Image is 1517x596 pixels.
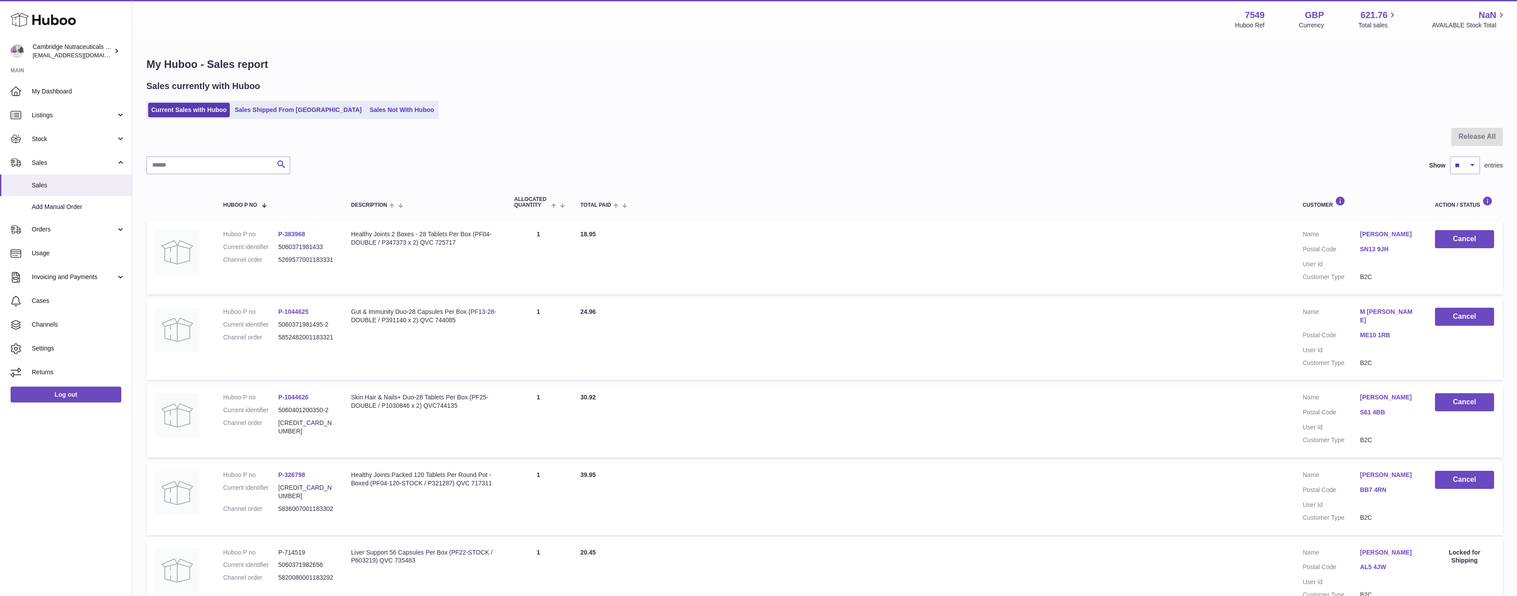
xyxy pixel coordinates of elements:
[223,548,278,557] dt: Huboo P no
[278,243,333,251] dd: 5060371981433
[278,406,333,414] dd: 5060401200350-2
[351,202,387,208] span: Description
[514,197,549,208] span: ALLOCATED Quantity
[33,52,130,59] span: [EMAIL_ADDRESS][DOMAIN_NAME]
[1303,408,1360,419] dt: Postal Code
[1432,21,1506,30] span: AVAILABLE Stock Total
[505,462,572,535] td: 1
[32,181,125,190] span: Sales
[223,484,278,500] dt: Current identifier
[1303,260,1360,268] dt: User Id
[11,45,24,58] img: qvc@camnutra.com
[155,471,199,515] img: no-photo.jpg
[146,80,260,92] h2: Sales currently with Huboo
[1303,230,1360,241] dt: Name
[32,249,125,257] span: Usage
[1360,273,1417,281] dd: B2C
[505,299,572,380] td: 1
[580,394,596,401] span: 30.92
[223,256,278,264] dt: Channel order
[1245,9,1265,21] strong: 7549
[351,548,497,565] div: Liver Support 56 Capsules Per Box (PF22-STOCK / P603219) QVC 735483
[11,387,121,402] a: Log out
[505,221,572,294] td: 1
[278,561,333,569] dd: 5060371982656
[351,230,497,247] div: Healthy Joints 2 Boxes - 28 Tablets Per Box (PF04-DOUBLE / P347373 x 2) QVC 725717
[32,203,125,211] span: Add Manual Order
[580,471,596,478] span: 39.95
[223,333,278,342] dt: Channel order
[505,384,572,458] td: 1
[1303,359,1360,367] dt: Customer Type
[278,231,305,238] a: P-383968
[1303,486,1360,496] dt: Postal Code
[1360,436,1417,444] dd: B2C
[1360,548,1417,557] a: [PERSON_NAME]
[351,393,497,410] div: Skin Hair & Nails+ Duo-28 Tablets Per Box (PF25-DOUBLE / P1030846 x 2) QVC744135
[1360,359,1417,367] dd: B2C
[1305,9,1324,21] strong: GBP
[580,549,596,556] span: 20.45
[1360,408,1417,417] a: S61 4BB
[278,419,333,436] dd: [CREDIT_CARD_NUMBER]
[155,230,199,274] img: no-photo.jpg
[1303,346,1360,354] dt: User Id
[1303,423,1360,432] dt: User Id
[1360,308,1417,324] a: M [PERSON_NAME]
[1432,9,1506,30] a: NaN AVAILABLE Stock Total
[32,111,116,119] span: Listings
[1235,21,1265,30] div: Huboo Ref
[148,103,230,117] a: Current Sales with Huboo
[33,43,112,60] div: Cambridge Nutraceuticals Ltd
[1358,21,1397,30] span: Total sales
[278,256,333,264] dd: 5269577001183331
[223,561,278,569] dt: Current identifier
[1360,9,1387,21] span: 621.76
[1484,161,1503,170] span: entries
[1429,161,1446,170] label: Show
[1303,331,1360,342] dt: Postal Code
[1303,436,1360,444] dt: Customer Type
[32,135,116,143] span: Stock
[1303,514,1360,522] dt: Customer Type
[278,308,309,315] a: P-1044625
[32,273,116,281] span: Invoicing and Payments
[223,574,278,582] dt: Channel order
[1360,245,1417,253] a: SN13 9JH
[1360,331,1417,339] a: ME10 1RB
[223,308,278,316] dt: Huboo P no
[351,471,497,488] div: Healthy Joints Packed 120 Tablets Per Round Pot - Boxed (PF04-120-STOCK / P321287) QVC 717311
[1303,393,1360,404] dt: Name
[32,159,116,167] span: Sales
[1303,308,1360,327] dt: Name
[32,225,116,234] span: Orders
[223,230,278,238] dt: Huboo P no
[278,484,333,500] dd: [CREDIT_CARD_NUMBER]
[1435,548,1494,565] div: Locked for Shipping
[1360,563,1417,571] a: AL5 4JW
[1360,230,1417,238] a: [PERSON_NAME]
[1303,273,1360,281] dt: Customer Type
[351,308,497,324] div: Gut & Immunity Duo-28 Capsules Per Box (PF13-28-DOUBLE / P391140 x 2) QVC 744085
[1303,245,1360,256] dt: Postal Code
[223,505,278,513] dt: Channel order
[223,320,278,329] dt: Current identifier
[1299,21,1324,30] div: Currency
[223,419,278,436] dt: Channel order
[1360,486,1417,494] a: BB7 4RN
[155,393,199,437] img: no-photo.jpg
[1360,471,1417,479] a: [PERSON_NAME]
[580,308,596,315] span: 24.96
[1303,563,1360,574] dt: Postal Code
[1435,471,1494,489] button: Cancel
[278,333,333,342] dd: 5852482001183321
[32,297,125,305] span: Cases
[278,394,309,401] a: P-1044626
[223,471,278,479] dt: Huboo P no
[278,471,305,478] a: P-326798
[1303,501,1360,509] dt: User Id
[1435,196,1494,208] div: Action / Status
[223,243,278,251] dt: Current identifier
[232,103,365,117] a: Sales Shipped From [GEOGRAPHIC_DATA]
[278,505,333,513] dd: 5836007001183302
